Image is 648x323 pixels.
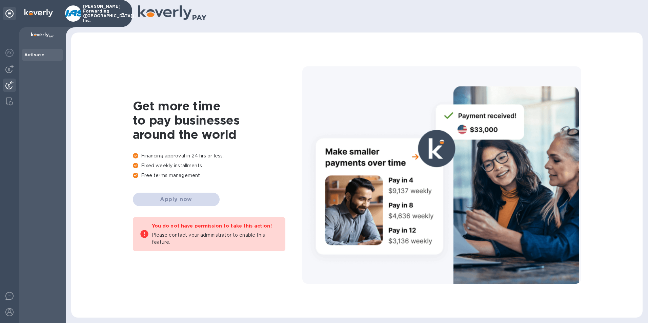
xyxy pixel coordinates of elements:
b: You do not have permission to take this action! [152,223,272,229]
p: Financing approval in 24 hrs or less. [133,152,302,159]
img: Logo [24,9,53,17]
p: Fixed weekly installments. [133,162,302,169]
div: Unpin categories [3,7,16,20]
p: Please contact your administrator to enable this feature. [152,232,279,246]
b: Activate [24,52,44,57]
h1: Get more time to pay businesses around the world [133,99,302,142]
p: [PERSON_NAME] Forwarding ([GEOGRAPHIC_DATA]), Inc. [83,4,117,23]
p: Free terms management. [133,172,302,179]
img: Foreign exchange [5,49,14,57]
